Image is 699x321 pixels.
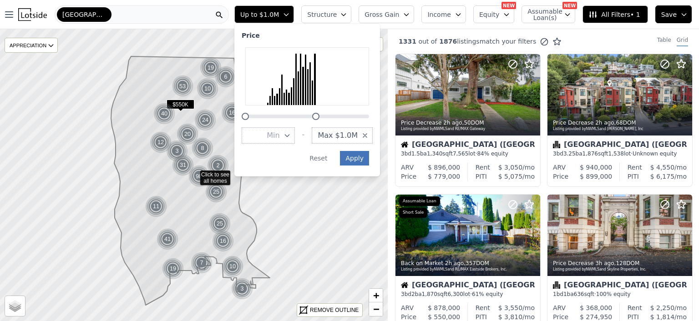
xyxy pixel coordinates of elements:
[650,313,674,321] span: $ 1,814
[553,260,688,267] div: Price Decrease , 128 DOM
[553,267,688,272] div: Listing provided by NWMLS and Skyline Properties, Inc.
[553,303,566,312] div: ARV
[242,31,260,40] div: Price
[447,291,463,297] span: 6,300
[498,304,522,311] span: $ 3,550
[234,5,294,23] button: Up to $1.0M
[318,130,358,141] span: Max $1.0M
[373,303,379,315] span: −
[428,173,460,180] span: $ 779,000
[657,36,671,46] div: Table
[401,303,414,312] div: ARV
[487,172,535,181] div: /mo
[582,5,648,23] button: All Filters• 1
[157,228,179,250] img: g1.png
[501,2,516,9] div: NEW
[650,164,674,171] span: $ 4,550
[401,260,536,267] div: Back on Market , 357 DOM
[580,164,612,171] span: $ 940,000
[399,38,416,45] span: 1331
[422,291,437,297] span: 1,870
[399,208,427,218] div: Short Sale
[197,78,219,100] img: g1.png
[209,213,231,235] img: g1.png
[553,281,560,289] img: Condominium
[207,155,229,176] img: g1.png
[628,172,639,181] div: PITI
[588,10,640,19] span: All Filters • 1
[62,10,106,19] span: [GEOGRAPHIC_DATA]
[215,66,237,88] img: g1.png
[582,150,598,157] span: 1,876
[480,37,537,46] span: match your filters
[428,313,460,321] span: $ 550,000
[428,164,460,171] span: $ 896,000
[373,290,379,301] span: +
[231,278,253,300] div: 3
[553,291,687,298] div: 1 bd 1 ba sqft · 100% equity
[608,150,624,157] span: 1,538
[642,303,687,312] div: /mo
[192,137,214,159] img: g1.png
[650,304,674,311] span: $ 2,250
[628,163,642,172] div: Rent
[167,100,194,113] div: $550K
[479,10,499,19] span: Equity
[395,54,540,187] a: Price Decrease 2h ago,50DOMListing provided byNWMLSand RE/MAX GatewayHouse[GEOGRAPHIC_DATA] ([GEO...
[401,163,414,172] div: ARV
[490,163,535,172] div: /mo
[642,163,687,172] div: /mo
[177,123,198,145] div: 20
[197,78,218,100] div: 10
[527,8,557,21] span: Assumable Loan(s)
[215,66,237,88] div: 6
[427,150,442,157] span: 1,340
[162,258,184,280] img: g1.png
[401,291,535,298] div: 3 bd 2 ba sqft lot · 61% equity
[445,260,464,266] time: 2025-08-23 00:07
[207,155,229,176] div: 2
[595,260,614,266] time: 2025-08-22 23:54
[650,173,674,180] span: $ 6,175
[369,302,383,316] a: Zoom out
[498,173,522,180] span: $ 5,075
[580,313,612,321] span: $ 274,950
[267,130,279,141] span: Min
[166,140,188,162] div: 3
[421,5,466,23] button: Income
[150,131,172,153] img: g1.png
[427,10,451,19] span: Income
[177,123,199,145] img: g1.png
[401,141,408,148] img: House
[553,281,687,291] div: [GEOGRAPHIC_DATA] ([GEOGRAPHIC_DATA][PERSON_NAME])
[401,141,535,150] div: [GEOGRAPHIC_DATA] ([GEOGRAPHIC_DATA])
[580,304,612,311] span: $ 368,000
[639,172,687,181] div: /mo
[553,141,687,150] div: [GEOGRAPHIC_DATA] ([GEOGRAPHIC_DATA])
[401,150,535,157] div: 3 bd 1.5 ba sqft lot · 84% equity
[677,36,688,46] div: Grid
[222,256,243,277] div: 10
[553,172,568,181] div: Price
[655,5,692,23] button: Save
[580,173,612,180] span: $ 899,000
[200,57,222,79] div: 19
[167,100,194,109] span: $550K
[191,252,213,274] img: g1.png
[5,38,58,53] div: APPRECIATION
[473,5,514,23] button: Equity
[162,258,184,280] div: 19
[171,75,194,98] div: 53
[172,154,194,176] div: 31
[222,256,244,277] img: g1.png
[595,120,614,126] time: 2025-08-23 00:34
[310,306,359,314] div: REMOVE OUTLINE
[221,102,243,124] div: 16
[157,228,178,250] div: 41
[553,141,560,148] img: Condominium
[234,24,380,176] div: Up to $1.0M
[194,109,216,131] div: 24
[401,281,408,289] img: House
[191,252,213,274] div: 7
[365,10,399,19] span: Gross Gain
